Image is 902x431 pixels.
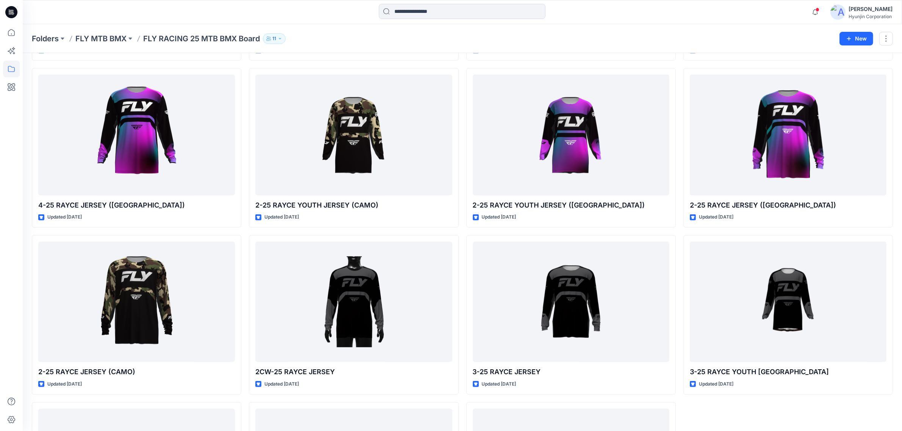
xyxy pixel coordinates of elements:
p: Updated [DATE] [47,213,82,221]
a: 2-25 RAYCE JERSEY (GRADIENT) [690,75,886,195]
a: 2-25 RAYCE YOUTH JERSEY (CAMO) [255,75,452,195]
p: FLY RACING 25 MTB BMX Board [143,33,260,44]
p: Updated [DATE] [47,380,82,388]
a: Folders [32,33,59,44]
p: Updated [DATE] [264,213,299,221]
p: 2-25 RAYCE JERSEY (CAMO) [38,367,235,377]
div: Hyunjin Corporation [849,14,893,19]
p: 4-25 RAYCE JERSEY ([GEOGRAPHIC_DATA]) [38,200,235,211]
p: Updated [DATE] [482,213,516,221]
p: 2-25 RAYCE YOUTH JERSEY (CAMO) [255,200,452,211]
a: 3-25 RAYCE YOUTH JERSEY [690,242,886,362]
a: 4-25 RAYCE JERSEY (GRADIENT) [38,75,235,195]
button: 11 [263,33,286,44]
a: 3-25 RAYCE JERSEY [473,242,669,362]
p: 11 [272,34,276,43]
a: 2-25 RAYCE YOUTH JERSEY (GRADIENT) [473,75,669,195]
p: 2-25 RAYCE YOUTH JERSEY ([GEOGRAPHIC_DATA]) [473,200,669,211]
a: FLY MTB BMX [75,33,127,44]
p: 2CW-25 RAYCE JERSEY [255,367,452,377]
p: 2-25 RAYCE JERSEY ([GEOGRAPHIC_DATA]) [690,200,886,211]
button: New [839,32,873,45]
p: Updated [DATE] [699,380,733,388]
a: 2-25 RAYCE JERSEY (CAMO) [38,242,235,362]
p: 3-25 RAYCE JERSEY [473,367,669,377]
p: Updated [DATE] [482,380,516,388]
p: 3-25 RAYCE YOUTH [GEOGRAPHIC_DATA] [690,367,886,377]
div: [PERSON_NAME] [849,5,893,14]
a: 2CW-25 RAYCE JERSEY [255,242,452,362]
img: avatar [830,5,846,20]
p: Updated [DATE] [264,380,299,388]
p: Updated [DATE] [699,213,733,221]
